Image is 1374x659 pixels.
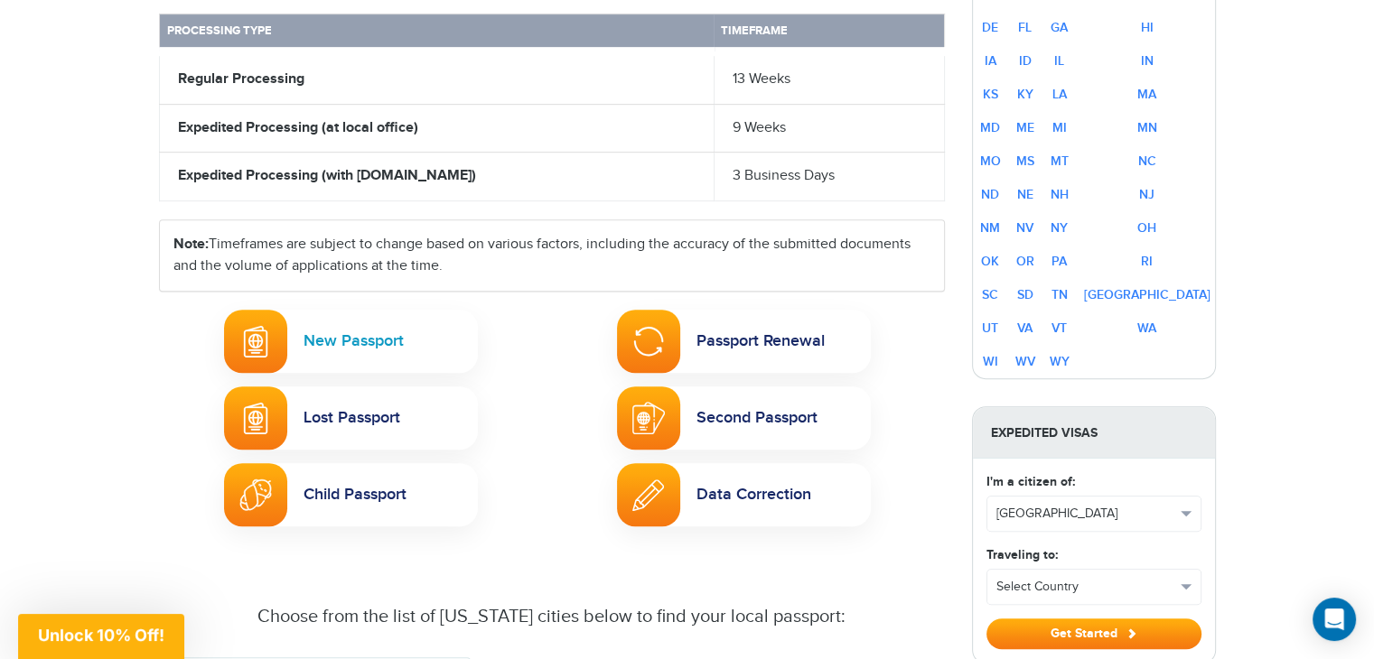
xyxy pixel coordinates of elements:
a: OR [1016,254,1034,269]
a: PA [1052,254,1067,269]
a: ID [1019,53,1032,69]
a: ND [981,187,999,202]
label: Traveling to: [986,545,1058,564]
a: WA [1137,320,1156,336]
img: New Passport [243,325,268,357]
a: LA [1052,87,1067,102]
a: IL [1054,53,1064,69]
span: [GEOGRAPHIC_DATA] [996,505,1175,523]
a: VA [1017,320,1033,336]
td: 3 Business Days [714,153,944,201]
a: Lost PassportLost Passport [224,386,478,450]
a: RI [1141,254,1153,269]
img: Passport Name Change [632,479,664,511]
button: [GEOGRAPHIC_DATA] [987,497,1201,531]
a: KY [1017,87,1033,102]
div: Timeframes are subject to change based on various factors, including the accuracy of the submitte... [160,220,944,291]
strong: Expedited Visas [973,407,1215,459]
a: MO [980,153,1001,169]
a: Child PassportChild Passport [224,463,478,526]
a: MS [1016,153,1034,169]
a: Passport Name ChangeData Correction [617,463,871,526]
span: Unlock 10% Off! [38,626,164,645]
strong: Note: [173,236,209,253]
a: DE [982,20,998,35]
a: NJ [1139,187,1154,202]
img: Lost Passport [243,402,268,434]
div: Open Intercom Messenger [1313,598,1356,641]
a: GA [1051,20,1068,35]
a: HI [1141,20,1154,35]
a: FL [1018,20,1032,35]
strong: Expedited Processing (with [DOMAIN_NAME]) [178,167,476,184]
a: MT [1051,153,1069,169]
div: Choose from the list of [US_STATE] cities below to find your local passport: [173,603,931,630]
div: Unlock 10% Off! [18,614,184,659]
a: IN [1141,53,1154,69]
a: [GEOGRAPHIC_DATA] [1084,287,1210,302]
span: Select Country [996,578,1175,596]
a: MD [980,120,1000,135]
strong: Regular Processing [178,70,304,88]
a: Passport RenewalPassport Renewal [617,310,871,373]
a: VT [1052,320,1067,336]
label: I'm a citizen of: [986,472,1075,491]
a: New PassportNew Passport [224,310,478,373]
button: Select Country [987,570,1201,604]
a: UT [982,320,998,336]
a: TN [1052,287,1068,302]
a: NC [1138,153,1156,169]
a: KS [983,87,998,102]
th: Timeframe [714,14,944,51]
a: SC [982,287,998,302]
strong: Expedited Processing (at local office) [178,119,418,136]
img: Passport Renewal [632,325,665,357]
a: ME [1016,120,1034,135]
button: Get Started [986,618,1201,649]
a: OK [981,254,999,269]
th: Processing Type [159,14,714,51]
a: IA [985,53,996,69]
img: Second Passport [632,402,665,434]
a: MI [1052,120,1067,135]
a: WI [983,354,998,369]
a: MN [1137,120,1157,135]
a: MA [1137,87,1156,102]
a: NE [1017,187,1033,202]
a: NY [1051,220,1068,236]
a: Second PassportSecond Passport [617,386,871,450]
a: NV [1016,220,1033,236]
a: WY [1050,354,1070,369]
td: 13 Weeks [714,51,944,104]
a: NM [980,220,1000,236]
img: Child Passport [239,478,272,511]
a: SD [1017,287,1033,302]
a: OH [1137,220,1156,236]
td: 9 Weeks [714,104,944,153]
a: WV [1015,354,1035,369]
a: NH [1051,187,1069,202]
